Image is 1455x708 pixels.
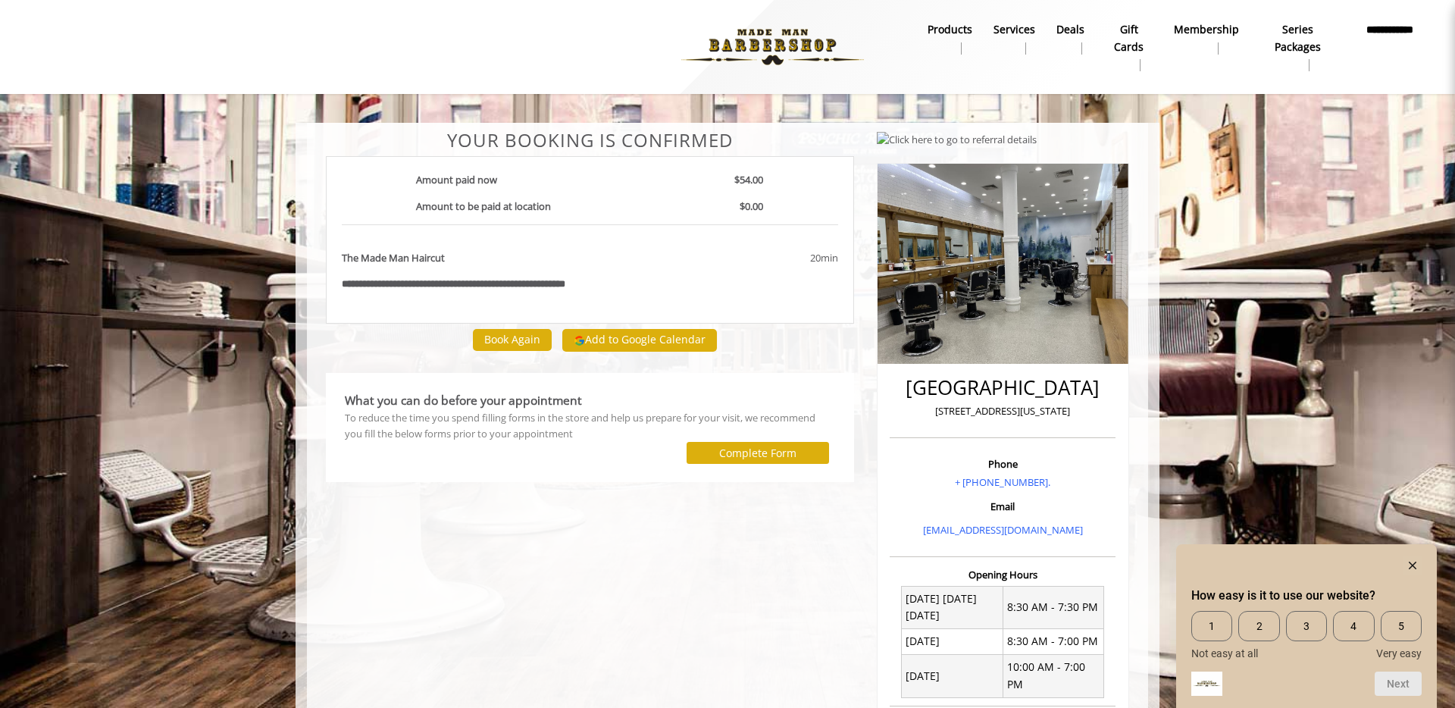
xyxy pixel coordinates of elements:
[1191,647,1258,659] span: Not easy at all
[1286,611,1327,641] span: 3
[923,523,1083,537] a: [EMAIL_ADDRESS][DOMAIN_NAME]
[1381,611,1422,641] span: 5
[893,377,1112,399] h2: [GEOGRAPHIC_DATA]
[993,21,1035,38] b: Services
[1191,556,1422,696] div: How easy is it to use our website? Select an option from 1 to 5, with 1 being Not easy at all and...
[734,173,763,186] b: $54.00
[893,459,1112,469] h3: Phone
[1174,21,1239,38] b: Membership
[342,250,445,266] b: The Made Man Haircut
[1191,611,1422,659] div: How easy is it to use our website? Select an option from 1 to 5, with 1 being Not easy at all and...
[687,442,829,464] button: Complete Form
[1250,19,1346,75] a: Series packagesSeries packages
[345,410,835,442] div: To reduce the time you spend filling forms in the store and help us prepare for your visit, we re...
[719,447,796,459] label: Complete Form
[668,5,877,89] img: Made Man Barbershop logo
[1191,611,1232,641] span: 1
[1376,647,1422,659] span: Very easy
[416,199,551,213] b: Amount to be paid at location
[687,250,837,266] div: 20min
[326,130,854,150] center: Your Booking is confirmed
[1238,611,1279,641] span: 2
[1163,19,1250,58] a: MembershipMembership
[1095,19,1164,75] a: Gift cardsgift cards
[955,475,1050,489] a: + [PHONE_NUMBER].
[917,19,983,58] a: Productsproducts
[902,629,1003,655] td: [DATE]
[893,403,1112,419] p: [STREET_ADDRESS][US_STATE]
[1046,19,1095,58] a: DealsDeals
[1403,556,1422,575] button: Hide survey
[1375,672,1422,696] button: Next question
[416,173,497,186] b: Amount paid now
[1106,21,1153,55] b: gift cards
[890,569,1115,580] h3: Opening Hours
[562,329,717,352] button: Add to Google Calendar
[473,329,552,351] button: Book Again
[928,21,972,38] b: products
[1191,587,1422,605] h2: How easy is it to use our website? Select an option from 1 to 5, with 1 being Not easy at all and...
[983,19,1046,58] a: ServicesServices
[902,655,1003,697] td: [DATE]
[902,586,1003,628] td: [DATE] [DATE] [DATE]
[1260,21,1335,55] b: Series packages
[1003,586,1104,628] td: 8:30 AM - 7:30 PM
[1003,629,1104,655] td: 8:30 AM - 7:00 PM
[893,501,1112,512] h3: Email
[1003,655,1104,697] td: 10:00 AM - 7:00 PM
[345,392,582,409] b: What you can do before your appointment
[1056,21,1084,38] b: Deals
[877,132,1037,148] img: Click here to go to referral details
[740,199,763,213] b: $0.00
[1333,611,1374,641] span: 4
